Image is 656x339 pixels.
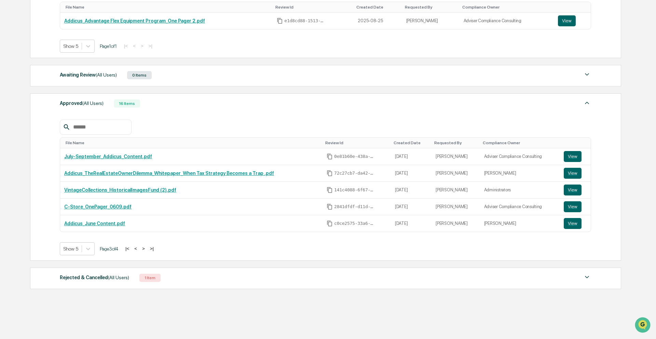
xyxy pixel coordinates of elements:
a: C-Store_OnePager_0609.pdf [64,204,132,209]
td: [DATE] [391,148,432,165]
input: Clear [18,31,113,38]
span: Preclearance [14,86,44,93]
span: 141c4088-6f67-44a2-82bf-5531ea112e80 [334,187,375,193]
span: 0e81b60e-438a-4fb2-b2d4-2be1c3b3a174 [334,154,375,159]
div: Toggle SortBy [325,140,388,145]
button: View [564,168,582,179]
a: Addicus_Advantage Flex Equipment Program_One Pager 2.pdf [64,18,205,24]
td: Administrators [480,182,560,199]
td: [PERSON_NAME] [480,215,560,232]
span: Copy Id [327,170,333,176]
a: Addicus_June Content.pdf [64,221,125,226]
div: Toggle SortBy [405,5,457,10]
td: [PERSON_NAME] [432,182,480,199]
div: 0 Items [127,71,152,79]
div: 🖐️ [7,87,12,92]
span: Attestations [56,86,85,93]
img: 1746055101610-c473b297-6a78-478c-a979-82029cc54cd1 [7,52,19,65]
td: [DATE] [391,215,432,232]
a: View [564,168,587,179]
a: Powered byPylon [48,116,83,121]
img: caret [583,99,591,107]
div: Toggle SortBy [462,5,551,10]
button: < [131,43,138,49]
img: caret [583,70,591,79]
span: Page 3 of 4 [100,246,118,252]
div: We're available if you need us! [23,59,86,65]
div: Toggle SortBy [559,5,588,10]
td: [PERSON_NAME] [432,215,480,232]
div: Toggle SortBy [483,140,557,145]
div: 🗄️ [50,87,55,92]
td: [PERSON_NAME] [432,165,480,182]
button: > [140,246,147,252]
div: Toggle SortBy [66,5,270,10]
a: 🔎Data Lookup [4,96,46,109]
td: [DATE] [391,182,432,199]
span: e1d8cd88-1513-46f0-8219-edf972774b7e [284,18,325,24]
td: Adviser Compliance Consulting [480,148,560,165]
span: Copy Id [327,187,333,193]
span: (All Users) [96,72,117,78]
button: Start new chat [116,54,124,63]
a: View [564,218,587,229]
td: [PERSON_NAME] [432,148,480,165]
button: > [139,43,146,49]
button: View [564,185,582,195]
p: How can we help? [7,14,124,25]
div: Start new chat [23,52,112,59]
div: Toggle SortBy [434,140,477,145]
td: [PERSON_NAME] [402,13,460,29]
button: View [564,201,582,212]
div: Approved [60,99,104,108]
span: Copy Id [327,220,333,227]
td: [DATE] [391,199,432,215]
button: View [564,151,582,162]
span: (All Users) [82,100,104,106]
a: 🗄️Attestations [47,83,87,96]
a: View [564,151,587,162]
div: Toggle SortBy [565,140,588,145]
span: Copy Id [327,153,333,160]
td: Adviser Compliance Consulting [480,199,560,215]
span: 72c27cb7-da42-4811-ba64-55fe2fdbcada [334,171,375,176]
div: 🔎 [7,100,12,105]
button: >| [147,43,154,49]
a: Addicus_TheRealEstateOwnerDilemma_Whitepaper_When Tax Strategy Becomes a Trap .pdf [64,171,274,176]
div: Toggle SortBy [275,5,351,10]
td: Adviser Compliance Consulting [460,13,554,29]
img: caret [583,273,591,281]
a: July-September_Addicus_Content.pdf [64,154,152,159]
a: View [564,185,587,195]
span: c0ce2575-33a6-48e2-994e-26da2ab17e2e [334,221,375,226]
span: Copy Id [277,18,283,24]
span: Data Lookup [14,99,43,106]
td: [PERSON_NAME] [432,199,480,215]
a: View [558,15,587,26]
span: Pylon [68,116,83,121]
button: View [564,218,582,229]
a: 🖐️Preclearance [4,83,47,96]
div: Toggle SortBy [356,5,399,10]
a: View [564,201,587,212]
div: Awaiting Review [60,70,117,79]
a: VintageCollections_HistoricalImagesFund (2).pdf [64,187,176,193]
div: Toggle SortBy [66,140,320,145]
iframe: Open customer support [634,316,653,335]
button: >| [148,246,156,252]
div: Rejected & Cancelled [60,273,129,282]
div: 1 Item [139,274,161,282]
button: |< [123,246,131,252]
button: |< [122,43,130,49]
div: 16 Items [114,99,140,108]
td: 2025-08-25 [354,13,402,29]
span: Copy Id [327,204,333,210]
button: < [132,246,139,252]
td: [DATE] [391,165,432,182]
span: Page 1 of 1 [100,43,117,49]
span: (All Users) [108,275,129,280]
td: [PERSON_NAME] [480,165,560,182]
span: 2841dfdf-d11d-4db5-a257-9cfa9648438a [334,204,375,209]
